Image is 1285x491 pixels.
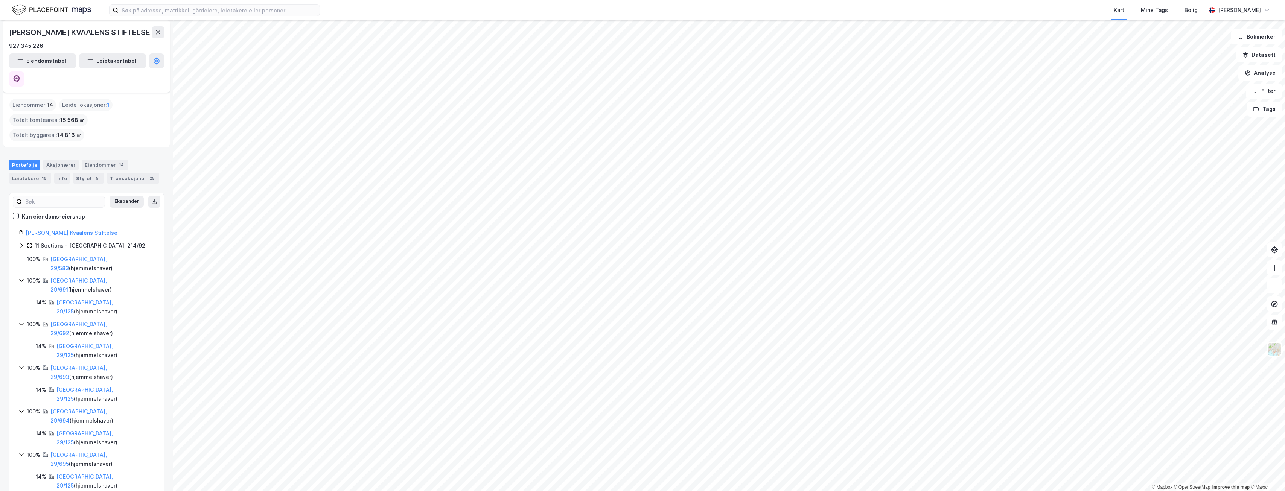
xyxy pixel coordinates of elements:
[107,100,110,109] span: 1
[27,320,40,329] div: 100%
[50,276,155,294] div: ( hjemmelshaver )
[56,386,113,402] a: [GEOGRAPHIC_DATA], 29/125
[36,429,46,438] div: 14%
[119,5,320,16] input: Søk på adresse, matrikkel, gårdeiere, leietakere eller personer
[56,430,113,445] a: [GEOGRAPHIC_DATA], 29/125
[50,407,155,425] div: ( hjemmelshaver )
[9,53,76,68] button: Eiendomstabell
[56,472,155,490] div: ( hjemmelshaver )
[1267,342,1282,356] img: Z
[56,385,155,403] div: ( hjemmelshaver )
[50,451,107,467] a: [GEOGRAPHIC_DATA], 29/695
[1141,6,1168,15] div: Mine Tags
[1174,485,1210,490] a: OpenStreetMap
[117,161,125,169] div: 14
[36,385,46,394] div: 14%
[27,407,40,416] div: 100%
[50,321,107,336] a: [GEOGRAPHIC_DATA], 29/692
[12,3,91,17] img: logo.f888ab2527a4732fd821a326f86c7f29.svg
[56,343,113,358] a: [GEOGRAPHIC_DATA], 29/125
[50,365,107,380] a: [GEOGRAPHIC_DATA], 29/693
[56,429,155,447] div: ( hjemmelshaver )
[50,450,155,468] div: ( hjemmelshaver )
[1247,455,1285,491] iframe: Chat Widget
[50,408,107,424] a: [GEOGRAPHIC_DATA], 29/694
[1218,6,1261,15] div: [PERSON_NAME]
[56,342,155,360] div: ( hjemmelshaver )
[9,99,56,111] div: Eiendommer :
[56,298,155,316] div: ( hjemmelshaver )
[1231,29,1282,44] button: Bokmerker
[36,472,46,481] div: 14%
[1246,84,1282,99] button: Filter
[9,114,88,126] div: Totalt tomteareal :
[36,342,46,351] div: 14%
[9,41,43,50] div: 927 345 226
[40,175,48,182] div: 16
[1238,65,1282,81] button: Analyse
[50,255,155,273] div: ( hjemmelshaver )
[148,175,156,182] div: 25
[57,131,81,140] span: 14 816 ㎡
[9,160,40,170] div: Portefølje
[107,173,159,184] div: Transaksjoner
[43,160,79,170] div: Aksjonærer
[27,255,40,264] div: 100%
[9,129,84,141] div: Totalt byggareal :
[56,299,113,315] a: [GEOGRAPHIC_DATA], 29/125
[1212,485,1250,490] a: Improve this map
[60,116,85,125] span: 15 568 ㎡
[35,241,145,250] div: 11 Sections - [GEOGRAPHIC_DATA], 214/92
[47,100,53,109] span: 14
[54,173,70,184] div: Info
[82,160,128,170] div: Eiendommer
[1247,102,1282,117] button: Tags
[73,173,104,184] div: Styret
[27,363,40,372] div: 100%
[22,212,85,221] div: Kun eiendoms-eierskap
[56,473,113,489] a: [GEOGRAPHIC_DATA], 29/125
[1114,6,1124,15] div: Kart
[27,450,40,459] div: 100%
[9,173,51,184] div: Leietakere
[36,298,46,307] div: 14%
[50,256,107,271] a: [GEOGRAPHIC_DATA], 29/583
[50,277,107,293] a: [GEOGRAPHIC_DATA], 29/691
[1236,47,1282,62] button: Datasett
[1152,485,1172,490] a: Mapbox
[1185,6,1198,15] div: Bolig
[110,196,144,208] button: Ekspander
[50,320,155,338] div: ( hjemmelshaver )
[59,99,113,111] div: Leide lokasjoner :
[27,276,40,285] div: 100%
[26,230,117,236] a: [PERSON_NAME] Kvaalens Stiftelse
[79,53,146,68] button: Leietakertabell
[93,175,101,182] div: 5
[9,26,152,38] div: [PERSON_NAME] KVAALENS STIFTELSE
[50,363,155,382] div: ( hjemmelshaver )
[22,196,105,207] input: Søk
